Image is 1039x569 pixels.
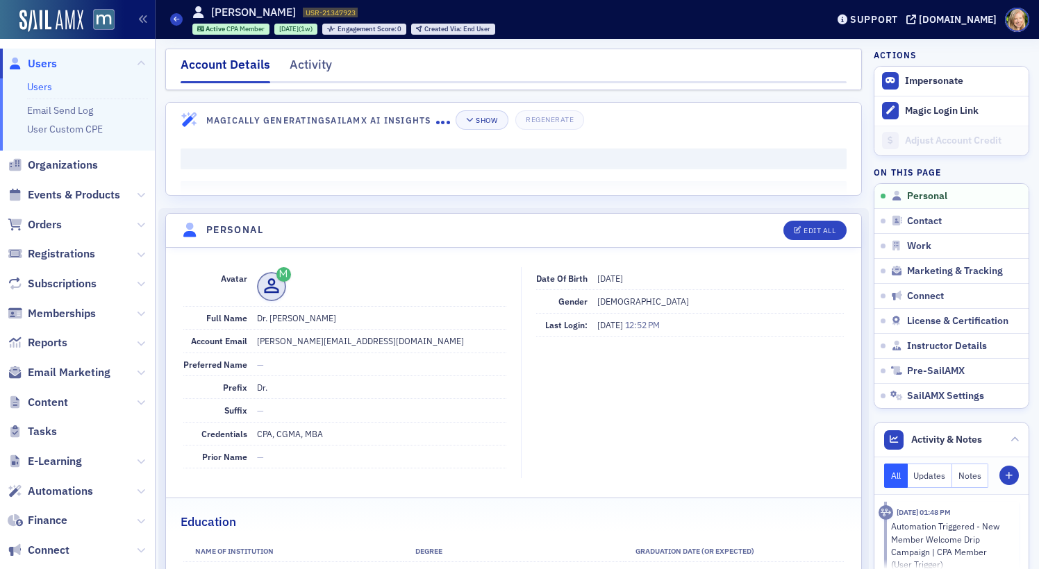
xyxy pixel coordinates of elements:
span: License & Certification [907,315,1008,328]
button: Magic Login Link [874,96,1029,126]
span: Full Name [206,312,247,323]
span: — [257,451,264,462]
span: Users [28,56,57,71]
a: Registrations [8,246,95,262]
div: Account Details [181,56,270,83]
th: Graduation Date (Or Expected) [624,541,844,562]
h4: On this page [874,166,1029,178]
dd: [PERSON_NAME][EMAIL_ADDRESS][DOMAIN_NAME] [257,330,506,352]
span: Personal [907,190,947,203]
span: Created Via : [424,24,463,33]
span: Marketing & Tracking [907,265,1003,278]
span: Activity & Notes [911,432,982,447]
span: Email Marketing [28,365,110,380]
span: Avatar [221,273,247,284]
span: CPA Member [226,24,265,33]
span: Active [206,24,226,33]
div: 2025-10-01 00:00:00 [274,24,317,35]
img: SailAMX [19,10,83,32]
img: SailAMX [93,9,115,31]
span: SailAMX Settings [907,390,984,402]
h1: [PERSON_NAME] [211,5,296,20]
th: Name of Institution [183,541,404,562]
span: Credentials [201,428,247,439]
span: Pre-SailAMX [907,365,965,377]
span: Content [28,395,68,410]
a: Events & Products [8,187,120,203]
span: Organizations [28,158,98,173]
a: Memberships [8,306,96,321]
h4: Actions [874,49,917,61]
a: User Custom CPE [27,123,103,135]
a: Adjust Account Credit [874,126,1029,155]
div: Adjust Account Credit [905,135,1022,147]
span: [DATE] [597,273,623,284]
span: Automations [28,484,93,499]
span: Instructor Details [907,340,987,353]
span: — [257,405,264,416]
div: [DOMAIN_NAME] [919,13,997,26]
dd: Dr. [PERSON_NAME] [257,307,506,329]
a: View Homepage [83,9,115,33]
dd: CPA, CGMA, MBA [257,423,506,445]
dd: [DEMOGRAPHIC_DATA] [597,290,844,312]
span: Profile [1005,8,1029,32]
a: E-Learning [8,454,82,469]
span: Work [907,240,931,253]
div: End User [424,26,490,33]
span: Subscriptions [28,276,97,291]
span: USR-21347923 [306,8,356,17]
a: Orders [8,217,62,232]
span: Orders [28,217,62,232]
span: 12:52 PM [625,319,660,330]
span: Last Login: [545,319,588,330]
button: Notes [952,464,988,488]
span: Finance [28,513,67,528]
a: Finance [8,513,67,528]
span: Suffix [224,405,247,416]
button: Updates [908,464,953,488]
div: Magic Login Link [905,105,1022,117]
span: Registrations [28,246,95,262]
div: Show [476,117,497,124]
span: Prefix [223,382,247,393]
span: Contact [907,215,942,228]
button: Show [456,110,508,130]
span: Account Email [191,335,247,346]
a: Automations [8,484,93,499]
button: [DOMAIN_NAME] [906,15,1001,24]
a: Connect [8,543,69,558]
span: Reports [28,335,67,350]
div: Activity [879,505,893,520]
div: Activity [290,56,332,81]
button: Regenerate [515,110,584,130]
span: Connect [28,543,69,558]
div: Support [850,13,898,26]
div: 0 [338,26,402,33]
a: Tasks [8,424,57,439]
div: Active: Active: CPA Member [192,24,270,35]
div: Created Via: End User [411,24,495,35]
span: Prior Name [202,451,247,462]
h4: Personal [206,223,263,237]
time: 10/1/2025 01:48 PM [897,507,951,517]
a: Content [8,395,68,410]
span: [DATE] [597,319,625,330]
span: Tasks [28,424,57,439]
span: Memberships [28,306,96,321]
a: Users [8,56,57,71]
span: Date of Birth [536,273,588,284]
dd: Dr. [257,376,506,398]
th: Degree [404,541,624,562]
a: Organizations [8,158,98,173]
span: Events & Products [28,187,120,203]
a: Subscriptions [8,276,97,291]
a: Email Send Log [27,104,93,117]
div: Engagement Score: 0 [322,24,406,35]
span: [DATE] [279,24,299,33]
a: Users [27,80,52,93]
a: Reports [8,335,67,350]
span: E-Learning [28,454,82,469]
h2: Education [181,513,236,531]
